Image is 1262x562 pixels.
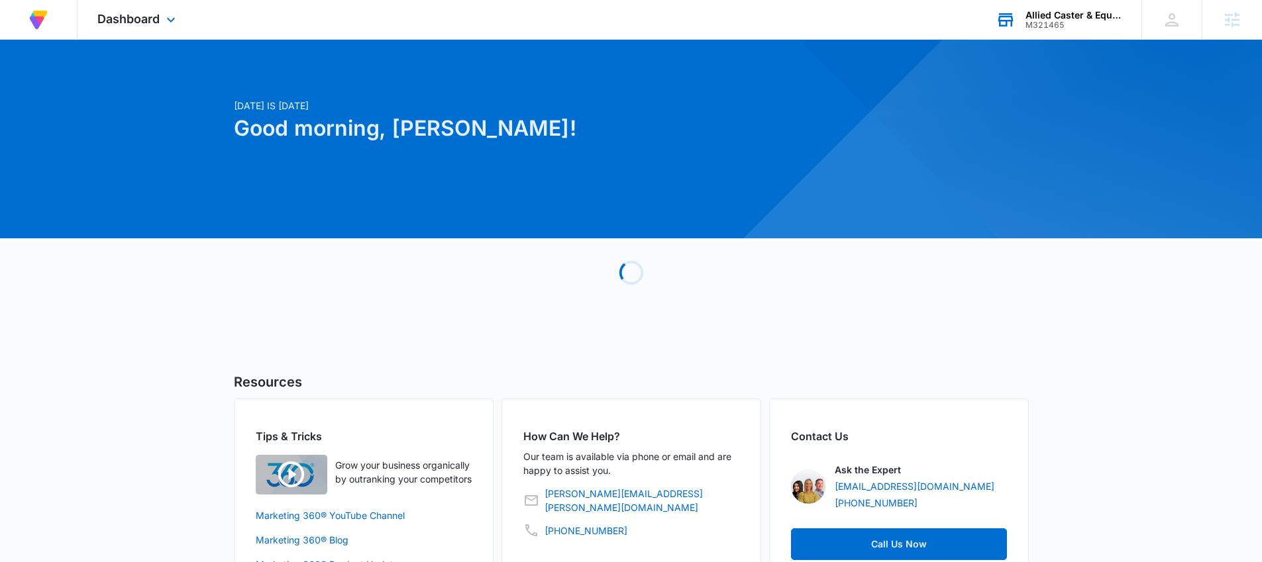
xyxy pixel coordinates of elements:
a: [PERSON_NAME][EMAIL_ADDRESS][PERSON_NAME][DOMAIN_NAME] [545,487,739,514]
a: [PHONE_NUMBER] [545,524,627,538]
a: Marketing 360® YouTube Channel [256,508,472,522]
h5: Resources [234,372,1029,392]
span: Dashboard [97,12,160,26]
img: Volusion [26,8,50,32]
h2: Contact Us [791,428,1007,444]
p: [DATE] is [DATE] [234,99,759,113]
h1: Good morning, [PERSON_NAME]! [234,113,759,144]
p: Grow your business organically by outranking your competitors [335,458,472,486]
img: Quick Overview Video [256,455,327,494]
h2: Tips & Tricks [256,428,472,444]
h2: How Can We Help? [523,428,739,444]
div: account id [1025,21,1122,30]
a: Marketing 360® Blog [256,533,472,547]
p: Our team is available via phone or email and are happy to assist you. [523,449,739,477]
a: [EMAIL_ADDRESS][DOMAIN_NAME] [835,479,994,493]
p: Ask the Expert [835,463,901,477]
a: Call Us Now [791,528,1007,560]
a: [PHONE_NUMBER] [835,496,918,510]
img: Ask the Expert [791,469,825,504]
div: account name [1025,10,1122,21]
